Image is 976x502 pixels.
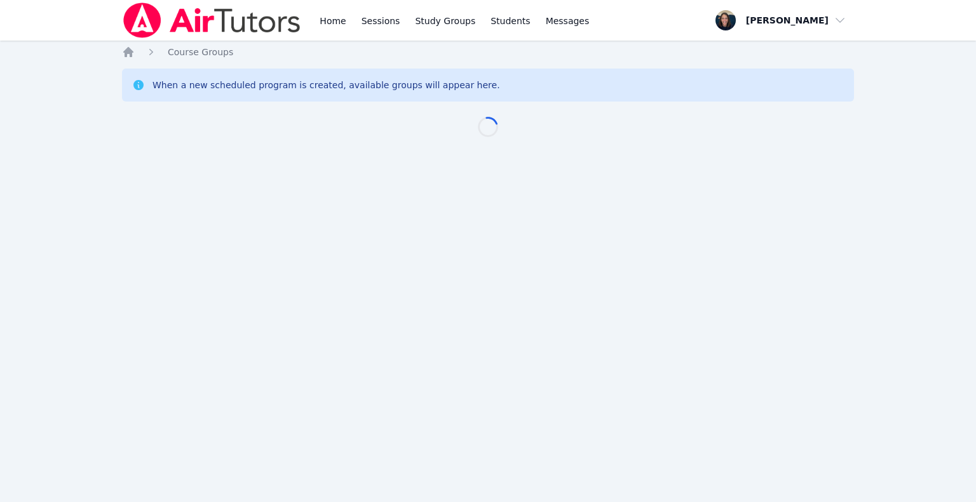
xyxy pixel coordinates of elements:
a: Course Groups [168,46,233,58]
span: Messages [546,15,590,27]
img: Air Tutors [122,3,302,38]
nav: Breadcrumb [122,46,854,58]
span: Course Groups [168,47,233,57]
div: When a new scheduled program is created, available groups will appear here. [152,79,500,91]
